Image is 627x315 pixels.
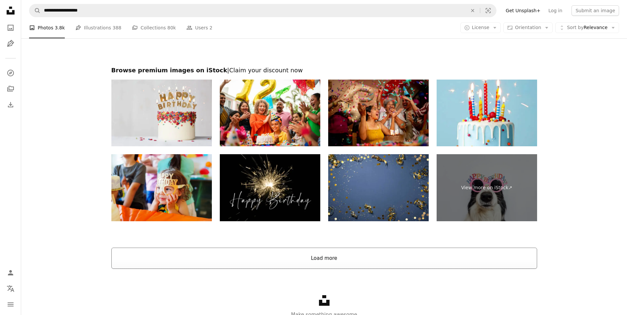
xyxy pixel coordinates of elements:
button: Search Unsplash [29,4,41,17]
button: Menu [4,298,17,311]
a: Home — Unsplash [4,4,17,18]
button: License [460,22,501,33]
button: Visual search [480,4,496,17]
a: Log in / Sign up [4,266,17,279]
a: Collections 80k [132,17,176,38]
button: Clear [465,4,480,17]
button: Language [4,282,17,295]
img: Child boy celebrating his birthday with family outdoors [220,80,320,147]
img: Silvester, New Year's eve, birthday party, christmas or other celebration greeting card - Frame b... [328,154,429,221]
span: License [472,25,490,30]
button: Orientation [503,22,553,33]
a: Log in [544,5,566,16]
img: Stylish happy birthday yellow pyrotechnics sparkler magic [220,154,320,221]
span: Sort by [567,25,583,30]
span: 388 [113,24,122,31]
a: View more on iStock↗ [437,154,537,221]
img: Celebration birthday cake with colorful birthday candles and sparklers [437,80,537,147]
img: Mature woman celebrating birthday with family at home [328,80,429,147]
span: Orientation [515,25,541,30]
form: Find visuals sitewide [29,4,496,17]
span: 2 [210,24,213,31]
a: Photos [4,21,17,34]
span: 80k [167,24,176,31]
img: Eurasian preschool age girl wearing birthday costume at festive party [111,154,212,221]
img: Happy birthday cake with gold candles and heart shaped sprinkles [111,80,212,147]
a: Collections [4,82,17,95]
a: Users 2 [186,17,213,38]
button: Sort byRelevance [555,22,619,33]
a: Explore [4,66,17,80]
span: | Claim your discount now [227,67,303,74]
span: Relevance [567,24,607,31]
h2: Browse premium images on iStock [111,66,537,74]
button: Submit an image [571,5,619,16]
a: Illustrations [4,37,17,50]
button: Load more [111,248,537,269]
a: Download History [4,98,17,111]
a: Get Unsplash+ [502,5,544,16]
a: Illustrations 388 [75,17,121,38]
